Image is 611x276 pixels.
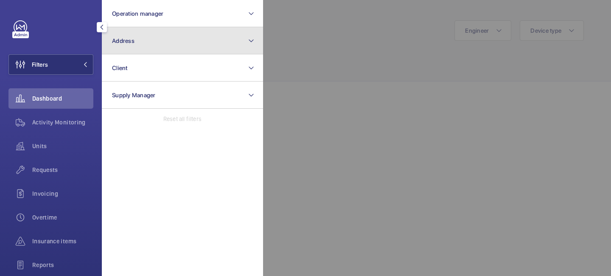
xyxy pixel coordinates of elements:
[32,237,93,245] span: Insurance items
[32,166,93,174] span: Requests
[32,94,93,103] span: Dashboard
[32,213,93,222] span: Overtime
[32,189,93,198] span: Invoicing
[32,60,48,69] span: Filters
[32,142,93,150] span: Units
[32,118,93,127] span: Activity Monitoring
[32,261,93,269] span: Reports
[8,54,93,75] button: Filters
